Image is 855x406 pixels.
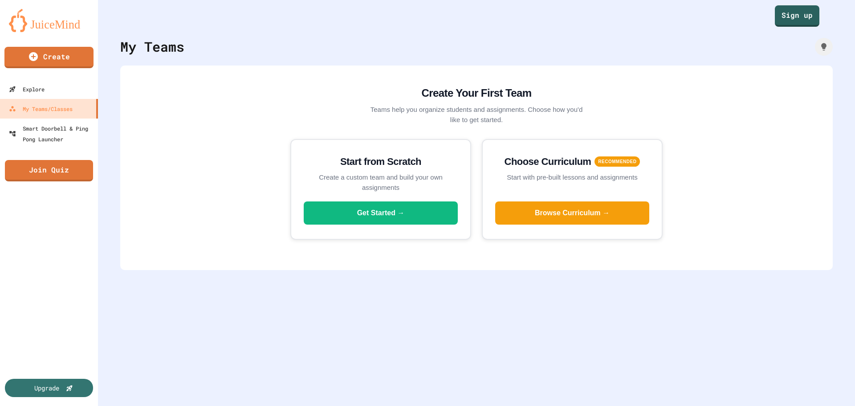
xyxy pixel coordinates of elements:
div: How it works [815,38,833,56]
span: RECOMMENDED [594,156,640,167]
div: My Teams [120,37,184,57]
a: Join Quiz [5,160,93,181]
button: Browse Curriculum → [495,201,649,225]
h3: Choose Curriculum [505,154,591,169]
a: Create [4,47,94,68]
p: Teams help you organize students and assignments. Choose how you'd like to get started. [370,105,583,125]
p: Start with pre-built lessons and assignments [495,172,649,183]
img: logo-orange.svg [9,9,89,32]
a: Sign up [775,5,819,27]
p: Create a custom team and build your own assignments [304,172,458,193]
div: Smart Doorbell & Ping Pong Launcher [9,123,94,144]
button: Get Started → [304,201,458,225]
div: Upgrade [34,383,59,393]
h3: Start from Scratch [304,154,458,169]
div: My Teams/Classes [9,103,73,114]
h2: Create Your First Team [370,85,583,101]
div: Explore [9,84,45,94]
